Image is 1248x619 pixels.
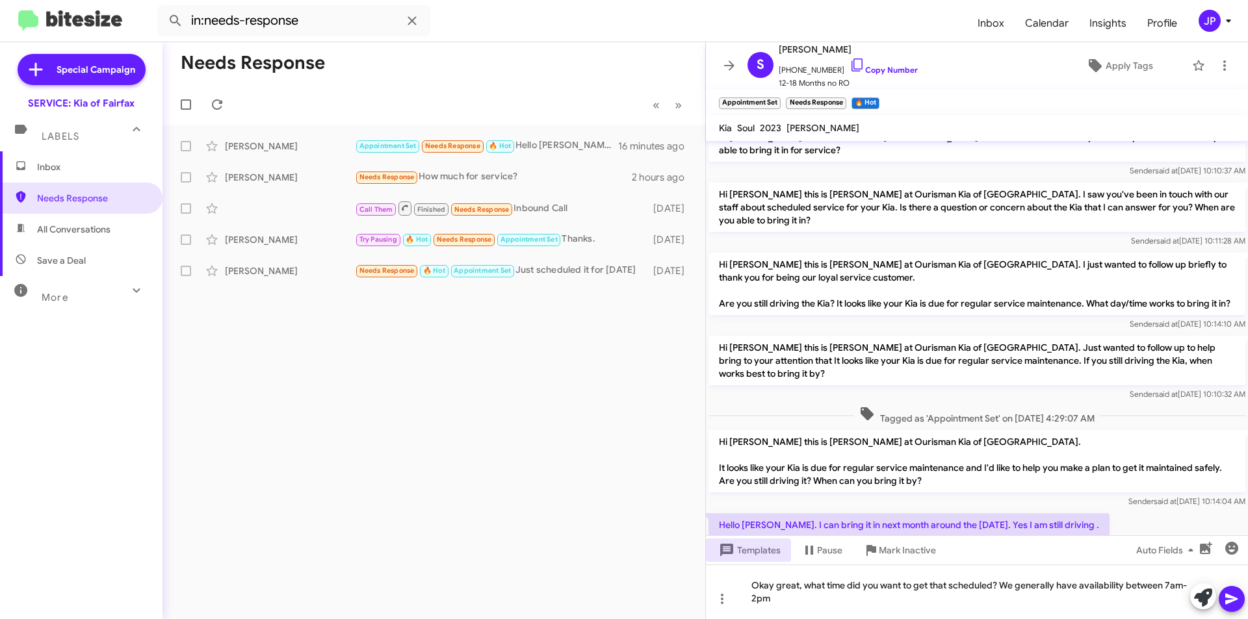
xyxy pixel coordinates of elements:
[708,125,1245,162] p: Hi [PERSON_NAME] at Ourisman Kia of [GEOGRAPHIC_DATA]. I wanted to check in with you about your K...
[779,77,918,90] span: 12-18 Months no RO
[708,513,1110,537] p: Hello [PERSON_NAME]. I can bring it in next month around the [DATE]. Yes I am still driving .
[632,171,695,184] div: 2 hours ago
[359,142,417,150] span: Appointment Set
[1188,10,1234,32] button: JP
[489,142,511,150] span: 🔥 Hot
[37,254,86,267] span: Save a Deal
[355,138,618,153] div: Hello [PERSON_NAME]. I can bring it in next month around the [DATE]. Yes I am still driving .
[645,92,668,118] button: Previous
[708,430,1245,492] p: Hi [PERSON_NAME] this is [PERSON_NAME] at Ourisman Kia of [GEOGRAPHIC_DATA]. It looks like your K...
[355,170,632,184] div: How much for service?
[225,233,355,246] div: [PERSON_NAME]
[359,173,415,181] span: Needs Response
[647,202,695,215] div: [DATE]
[706,564,1248,619] div: Okay great, what time did you want to get that scheduled? We generally have availability between ...
[437,235,492,244] span: Needs Response
[708,253,1245,315] p: Hi [PERSON_NAME] this is [PERSON_NAME] at Ourisman Kia of [GEOGRAPHIC_DATA]. I just wanted to fol...
[359,205,393,214] span: Call Them
[757,55,764,75] span: S
[225,264,355,277] div: [PERSON_NAME]
[667,92,690,118] button: Next
[853,538,946,562] button: Mark Inactive
[675,97,682,113] span: »
[1155,319,1178,329] span: said at
[1130,389,1245,399] span: Sender [DATE] 10:10:32 AM
[1106,54,1153,77] span: Apply Tags
[1052,54,1186,77] button: Apply Tags
[18,54,146,85] a: Special Campaign
[1155,166,1178,175] span: said at
[355,263,647,278] div: Just scheduled it for [DATE]
[1130,319,1245,329] span: Sender [DATE] 10:14:10 AM
[706,538,791,562] button: Templates
[181,53,325,73] h1: Needs Response
[1126,538,1209,562] button: Auto Fields
[359,235,397,244] span: Try Pausing
[355,200,647,216] div: Inbound Call
[645,92,690,118] nav: Page navigation example
[779,42,918,57] span: [PERSON_NAME]
[737,122,755,134] span: Soul
[42,292,68,303] span: More
[225,140,355,153] div: [PERSON_NAME]
[719,97,781,109] small: Appointment Set
[417,205,446,214] span: Finished
[791,538,853,562] button: Pause
[1130,166,1245,175] span: Sender [DATE] 10:10:37 AM
[1154,496,1176,506] span: said at
[760,122,781,134] span: 2023
[359,266,415,275] span: Needs Response
[454,205,510,214] span: Needs Response
[425,142,480,150] span: Needs Response
[406,235,428,244] span: 🔥 Hot
[1128,496,1245,506] span: Sender [DATE] 10:14:04 AM
[1199,10,1221,32] div: JP
[708,183,1245,232] p: Hi [PERSON_NAME] this is [PERSON_NAME] at Ourisman Kia of [GEOGRAPHIC_DATA]. I saw you've been in...
[786,122,859,134] span: [PERSON_NAME]
[851,97,879,109] small: 🔥 Hot
[157,5,430,36] input: Search
[647,264,695,277] div: [DATE]
[967,5,1015,42] a: Inbox
[786,97,846,109] small: Needs Response
[1155,389,1178,399] span: said at
[423,266,445,275] span: 🔥 Hot
[355,232,647,247] div: Thanks.
[1136,538,1199,562] span: Auto Fields
[37,160,148,173] span: Inbox
[850,65,918,75] a: Copy Number
[647,233,695,246] div: [DATE]
[1015,5,1079,42] a: Calendar
[854,406,1100,425] span: Tagged as 'Appointment Set' on [DATE] 4:29:07 AM
[57,63,135,76] span: Special Campaign
[653,97,660,113] span: «
[1079,5,1137,42] a: Insights
[817,538,842,562] span: Pause
[42,131,79,142] span: Labels
[500,235,558,244] span: Appointment Set
[225,171,355,184] div: [PERSON_NAME]
[719,122,732,134] span: Kia
[1156,236,1179,246] span: said at
[37,192,148,205] span: Needs Response
[708,336,1245,385] p: Hi [PERSON_NAME] this is [PERSON_NAME] at Ourisman Kia of [GEOGRAPHIC_DATA]. Just wanted to follo...
[454,266,511,275] span: Appointment Set
[28,97,135,110] div: SERVICE: Kia of Fairfax
[1137,5,1188,42] a: Profile
[618,140,695,153] div: 16 minutes ago
[879,538,936,562] span: Mark Inactive
[37,223,110,236] span: All Conversations
[779,57,918,77] span: [PHONE_NUMBER]
[716,538,781,562] span: Templates
[1131,236,1245,246] span: Sender [DATE] 10:11:28 AM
